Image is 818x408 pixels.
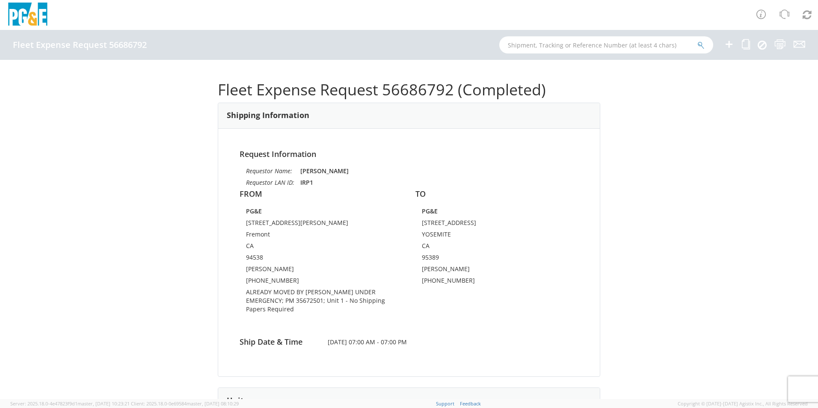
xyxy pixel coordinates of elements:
td: [PERSON_NAME] [422,265,542,276]
strong: PG&E [422,207,438,215]
span: [DATE] 07:00 AM - 07:00 PM [321,338,497,346]
strong: PG&E [246,207,262,215]
i: Requestor LAN ID: [246,178,294,186]
span: Copyright © [DATE]-[DATE] Agistix Inc., All Rights Reserved [678,400,808,407]
h4: Request Information [240,150,578,159]
strong: [PERSON_NAME] [300,167,349,175]
span: master, [DATE] 08:10:29 [187,400,239,407]
td: Fremont [246,230,396,242]
h3: Units [227,396,248,405]
h4: Ship Date & Time [233,338,321,346]
td: [PHONE_NUMBER] [422,276,542,288]
h1: Fleet Expense Request 56686792 (Completed) [218,81,600,98]
h4: FROM [240,190,403,198]
span: Client: 2025.18.0-0e69584 [131,400,239,407]
h4: TO [415,190,578,198]
td: [STREET_ADDRESS][PERSON_NAME] [246,219,396,230]
span: master, [DATE] 10:23:21 [77,400,130,407]
td: ALREADY MOVED BY [PERSON_NAME] UNDER EMERGENCY; PM 35672501; Unit 1 - No Shipping Papers Required [246,288,396,316]
h3: Shipping Information [227,111,309,120]
td: YOSEMITE [422,230,542,242]
a: Support [436,400,454,407]
td: CA [422,242,542,253]
input: Shipment, Tracking or Reference Number (at least 4 chars) [499,36,713,53]
td: 95389 [422,253,542,265]
td: [PERSON_NAME] [246,265,396,276]
td: [STREET_ADDRESS] [422,219,542,230]
h4: Fleet Expense Request 56686792 [13,40,147,50]
td: 94538 [246,253,396,265]
img: pge-logo-06675f144f4cfa6a6814.png [6,3,49,28]
strong: IRP1 [300,178,313,186]
i: Requestor Name: [246,167,292,175]
a: Feedback [460,400,481,407]
span: Server: 2025.18.0-4e47823f9d1 [10,400,130,407]
td: [PHONE_NUMBER] [246,276,396,288]
td: CA [246,242,396,253]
